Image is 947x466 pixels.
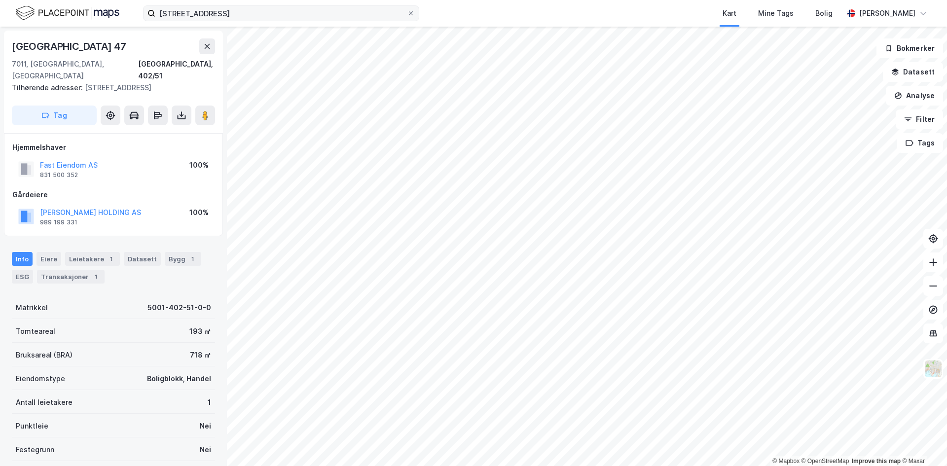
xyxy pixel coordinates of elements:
[190,349,211,361] div: 718 ㎡
[16,4,119,22] img: logo.f888ab2527a4732fd821a326f86c7f29.svg
[16,325,55,337] div: Tomteareal
[12,270,33,284] div: ESG
[189,207,209,218] div: 100%
[12,82,207,94] div: [STREET_ADDRESS]
[859,7,915,19] div: [PERSON_NAME]
[16,373,65,385] div: Eiendomstype
[16,396,73,408] div: Antall leietakere
[187,254,197,264] div: 1
[147,302,211,314] div: 5001-402-51-0-0
[12,58,138,82] div: 7011, [GEOGRAPHIC_DATA], [GEOGRAPHIC_DATA]
[897,133,943,153] button: Tags
[200,420,211,432] div: Nei
[155,6,407,21] input: Søk på adresse, matrikkel, gårdeiere, leietakere eller personer
[896,109,943,129] button: Filter
[16,302,48,314] div: Matrikkel
[876,38,943,58] button: Bokmerker
[40,218,77,226] div: 989 199 331
[208,396,211,408] div: 1
[91,272,101,282] div: 1
[106,254,116,264] div: 1
[898,419,947,466] iframe: Chat Widget
[189,159,209,171] div: 100%
[200,444,211,456] div: Nei
[16,444,54,456] div: Festegrunn
[758,7,794,19] div: Mine Tags
[772,458,800,465] a: Mapbox
[37,270,105,284] div: Transaksjoner
[801,458,849,465] a: OpenStreetMap
[165,252,201,266] div: Bygg
[147,373,211,385] div: Boligblokk, Handel
[16,349,73,361] div: Bruksareal (BRA)
[723,7,736,19] div: Kart
[12,189,215,201] div: Gårdeiere
[886,86,943,106] button: Analyse
[16,420,48,432] div: Punktleie
[815,7,833,19] div: Bolig
[12,252,33,266] div: Info
[65,252,120,266] div: Leietakere
[852,458,901,465] a: Improve this map
[12,106,97,125] button: Tag
[924,359,943,378] img: Z
[898,419,947,466] div: Kontrollprogram for chat
[138,58,215,82] div: [GEOGRAPHIC_DATA], 402/51
[124,252,161,266] div: Datasett
[12,142,215,153] div: Hjemmelshaver
[40,171,78,179] div: 831 500 352
[189,325,211,337] div: 193 ㎡
[12,38,128,54] div: [GEOGRAPHIC_DATA] 47
[883,62,943,82] button: Datasett
[36,252,61,266] div: Eiere
[12,83,85,92] span: Tilhørende adresser:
